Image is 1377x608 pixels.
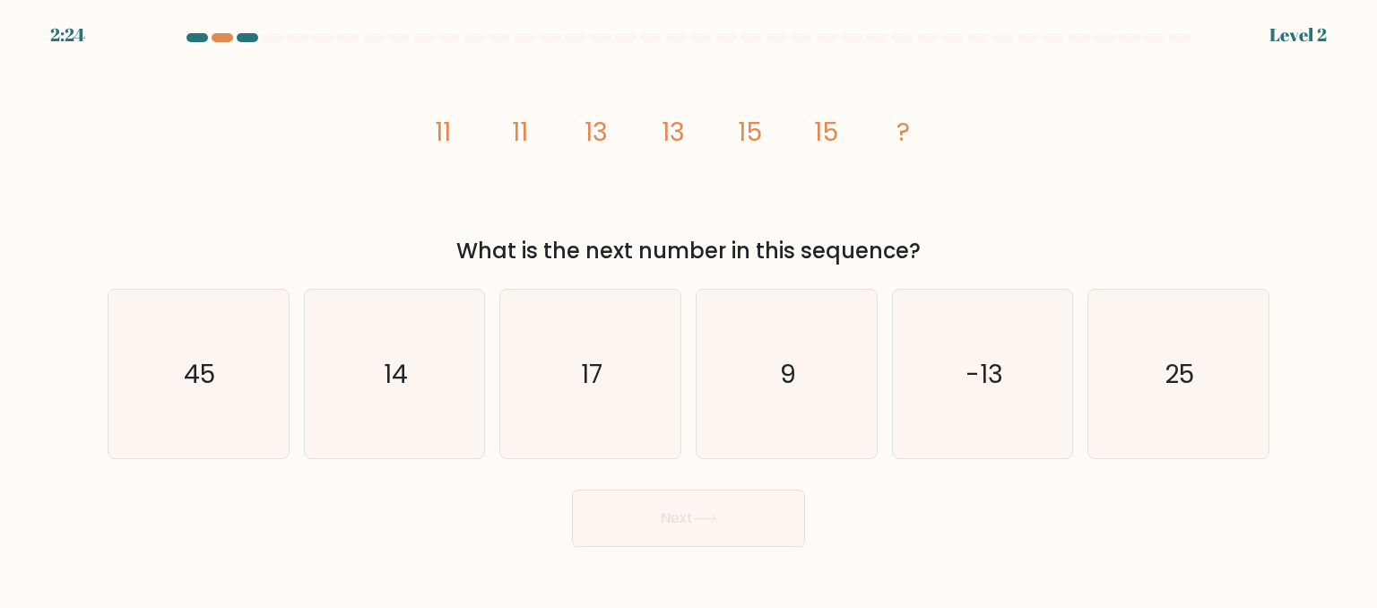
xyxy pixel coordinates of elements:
tspan: 13 [662,114,685,150]
tspan: 11 [512,114,528,150]
text: 25 [1165,355,1195,391]
tspan: 15 [739,114,763,150]
div: 2:24 [50,22,85,48]
div: What is the next number in this sequence? [118,235,1259,267]
text: 45 [185,355,216,391]
text: 9 [780,355,796,391]
div: Level 2 [1269,22,1327,48]
tspan: 15 [815,114,839,150]
text: -13 [966,355,1003,391]
text: 14 [384,355,408,391]
tspan: 13 [585,114,609,150]
tspan: ? [897,114,911,150]
button: Next [572,490,805,547]
tspan: 11 [435,114,451,150]
text: 17 [582,355,603,391]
